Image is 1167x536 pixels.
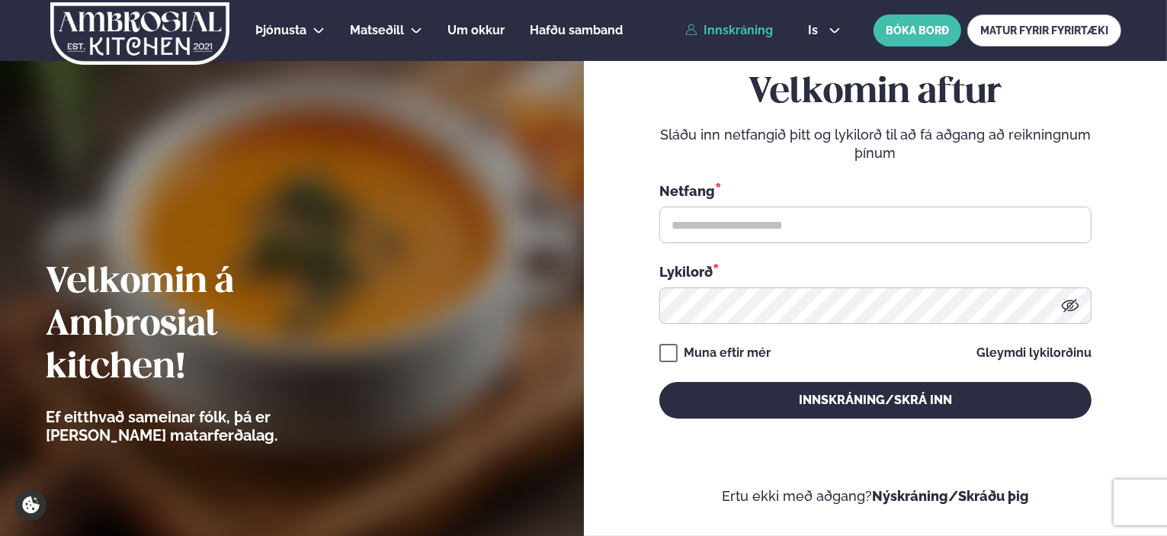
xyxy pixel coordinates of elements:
[659,382,1092,419] button: Innskráning/Skrá inn
[255,23,306,37] span: Þjónusta
[630,487,1122,506] p: Ertu ekki með aðgang?
[350,21,404,40] a: Matseðill
[46,262,362,390] h2: Velkomin á Ambrosial kitchen!
[530,21,623,40] a: Hafðu samband
[659,262,1092,281] div: Lykilorð
[659,72,1092,114] h2: Velkomin aftur
[255,21,306,40] a: Þjónusta
[49,2,231,65] img: logo
[796,24,853,37] button: is
[46,408,362,445] p: Ef eitthvað sameinar fólk, þá er [PERSON_NAME] matarferðalag.
[976,347,1092,359] a: Gleymdi lykilorðinu
[659,181,1092,201] div: Netfang
[659,126,1092,162] p: Sláðu inn netfangið þitt og lykilorð til að fá aðgang að reikningnum þínum
[350,23,404,37] span: Matseðill
[447,23,505,37] span: Um okkur
[447,21,505,40] a: Um okkur
[874,14,961,47] button: BÓKA BORÐ
[685,24,773,37] a: Innskráning
[530,23,623,37] span: Hafðu samband
[872,488,1029,504] a: Nýskráning/Skráðu þig
[15,489,46,521] a: Cookie settings
[808,24,822,37] span: is
[967,14,1121,47] a: MATUR FYRIR FYRIRTÆKI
